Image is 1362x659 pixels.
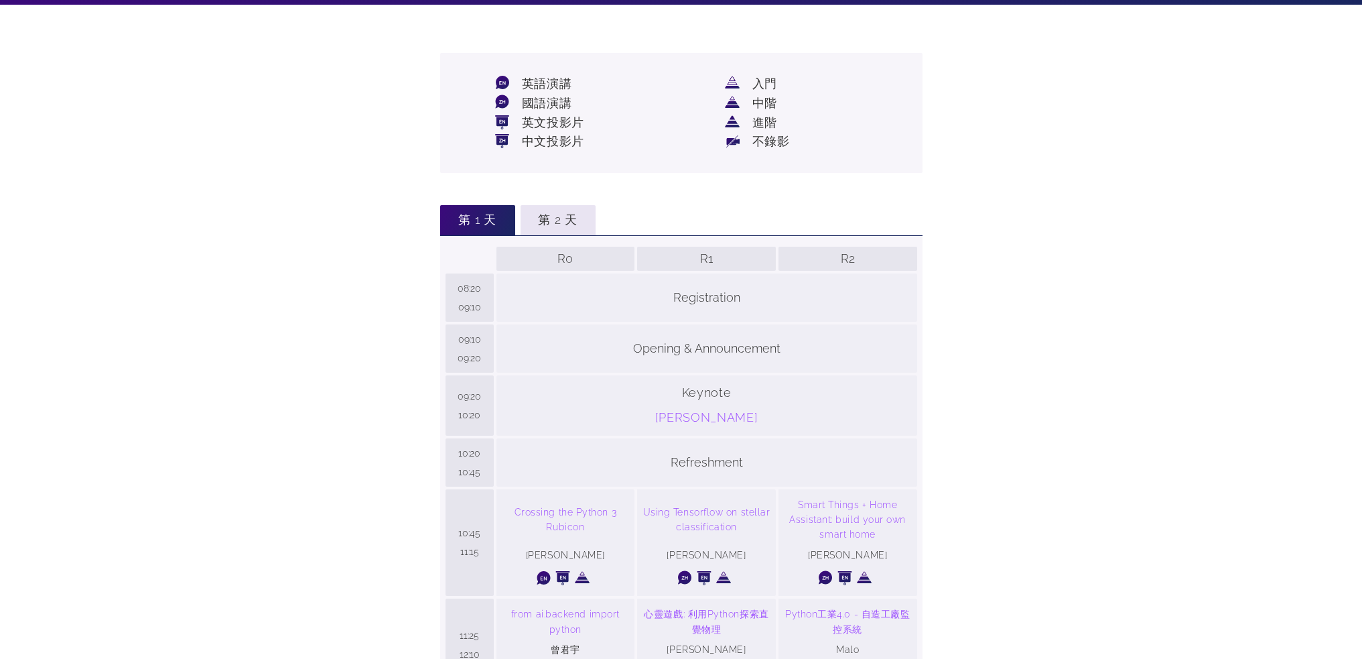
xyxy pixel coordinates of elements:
[642,607,770,637] a: 心靈遊戲: 利用Python探索直覺物理
[724,132,906,152] li: 不錄影
[446,489,494,597] th: 10:45 11:15
[446,375,494,436] th: 09:20 10:20
[667,548,746,562] p: [PERSON_NAME]
[494,74,676,94] li: 英語演講
[496,274,917,322] div: Registration
[637,247,776,271] th: R1
[446,324,494,373] th: 09:10 09:20
[655,408,757,428] a: [PERSON_NAME]
[494,132,676,152] li: 中文投影片
[496,324,917,373] div: Opening & Announcement
[446,438,494,487] th: 10:20 10:45
[521,205,596,235] li: 第 2 天
[494,94,676,113] li: 國語演講
[808,548,887,562] p: [PERSON_NAME]
[784,607,912,637] a: Python工業4.0 - 自造工廠監控系統
[496,438,917,487] div: Refreshment
[440,205,515,235] li: 第 1 天
[502,607,630,637] a: from ai.backend import python
[494,113,676,133] li: 英文投影片
[642,505,770,535] a: Using Tensorflow on stellar classification
[551,642,580,657] p: 曾君宇
[724,74,906,94] li: 入門
[724,94,906,113] li: 中階
[667,642,746,657] p: [PERSON_NAME]
[682,383,732,403] p: Keynote
[526,548,605,562] p: [PERSON_NAME]
[502,505,630,535] a: Crossing the Python 3 Rubicon
[784,497,912,542] a: Smart Things + Home Assistant: build your own smart home
[778,247,917,271] th: R2
[496,247,635,271] th: R0
[724,113,906,133] li: 進階
[836,642,859,657] p: Malo
[446,274,494,322] th: 08:20 09:10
